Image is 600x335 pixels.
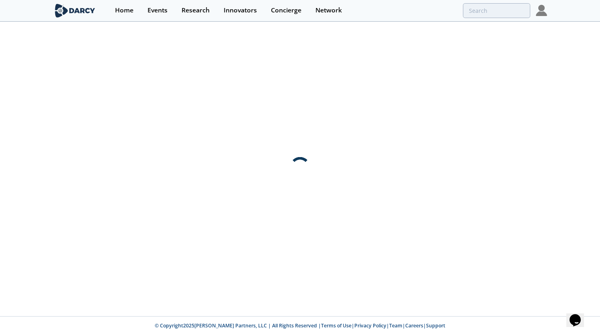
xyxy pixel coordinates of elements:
[566,303,592,327] iframe: chat widget
[182,7,210,14] div: Research
[224,7,257,14] div: Innovators
[321,322,352,329] a: Terms of Use
[115,7,133,14] div: Home
[426,322,445,329] a: Support
[53,4,97,18] img: logo-wide.svg
[23,322,578,329] p: © Copyright 2025 [PERSON_NAME] Partners, LLC | All Rights Reserved | | | | |
[463,3,530,18] input: Advanced Search
[389,322,402,329] a: Team
[354,322,386,329] a: Privacy Policy
[405,322,423,329] a: Careers
[147,7,168,14] div: Events
[271,7,301,14] div: Concierge
[536,5,547,16] img: Profile
[315,7,342,14] div: Network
